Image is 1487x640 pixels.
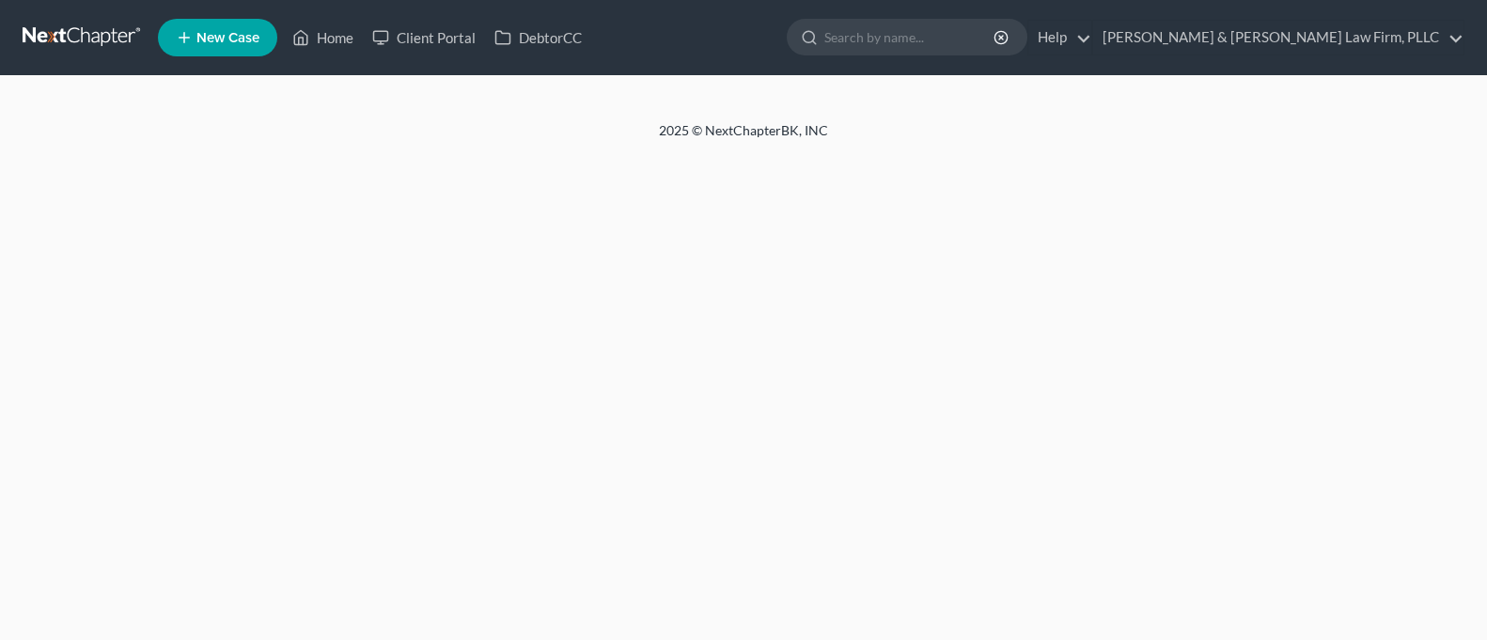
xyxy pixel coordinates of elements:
[824,20,996,55] input: Search by name...
[363,21,485,55] a: Client Portal
[1028,21,1091,55] a: Help
[208,121,1279,155] div: 2025 © NextChapterBK, INC
[283,21,363,55] a: Home
[485,21,591,55] a: DebtorCC
[1093,21,1464,55] a: [PERSON_NAME] & [PERSON_NAME] Law Firm, PLLC
[196,31,259,45] span: New Case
